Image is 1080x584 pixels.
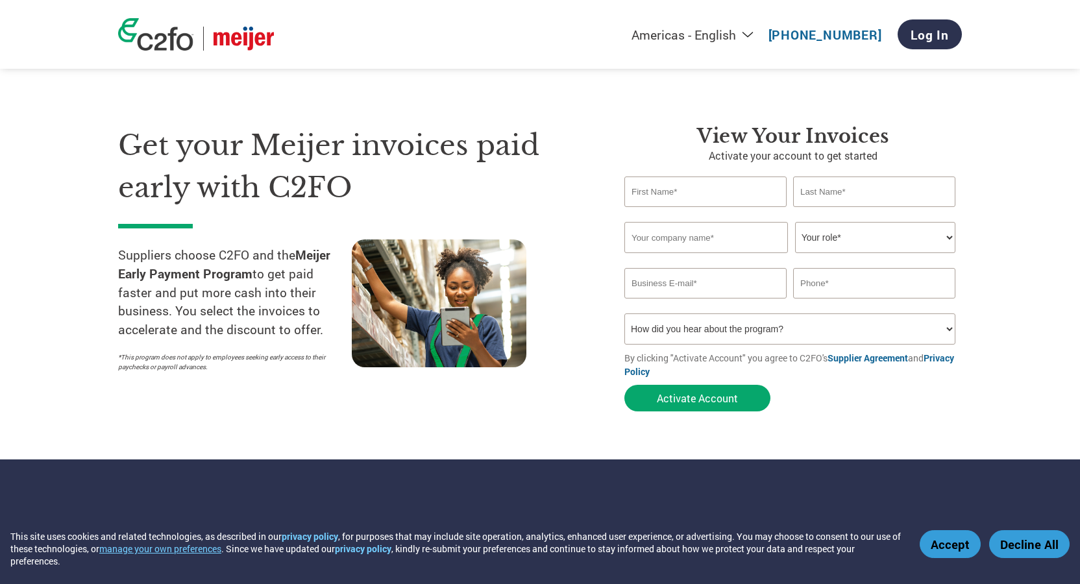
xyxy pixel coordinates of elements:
div: This site uses cookies and related technologies, as described in our , for purposes that may incl... [10,530,901,567]
button: Accept [920,530,981,558]
img: supply chain worker [352,239,526,367]
p: Activate your account to get started [624,148,962,164]
p: Suppliers choose C2FO and the to get paid faster and put more cash into their business. You selec... [118,246,352,339]
input: First Name* [624,176,787,207]
div: Inavlid Phone Number [793,300,955,308]
a: privacy policy [282,530,338,542]
a: Log In [898,19,962,49]
button: Activate Account [624,385,770,411]
p: *This program does not apply to employees seeking early access to their paychecks or payroll adva... [118,352,339,372]
img: c2fo logo [118,18,193,51]
a: Privacy Policy [624,352,954,378]
input: Your company name* [624,222,788,253]
a: Supplier Agreement [828,352,908,364]
h1: Get your Meijer invoices paid early with C2FO [118,125,585,208]
select: Title/Role [795,222,955,253]
button: Decline All [989,530,1070,558]
input: Phone* [793,268,955,298]
img: Meijer [214,27,274,51]
div: Invalid last name or last name is too long [793,208,955,217]
strong: Meijer Early Payment Program [118,247,330,282]
div: Invalid company name or company name is too long [624,254,955,263]
button: manage your own preferences [99,542,221,555]
div: Inavlid Email Address [624,300,787,308]
input: Last Name* [793,176,955,207]
h3: How the program works [118,517,524,543]
input: Invalid Email format [624,268,787,298]
h3: View Your Invoices [624,125,962,148]
p: By clicking "Activate Account" you agree to C2FO's and [624,351,962,378]
a: privacy policy [335,542,391,555]
div: Invalid first name or first name is too long [624,208,787,217]
a: [PHONE_NUMBER] [768,27,882,43]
